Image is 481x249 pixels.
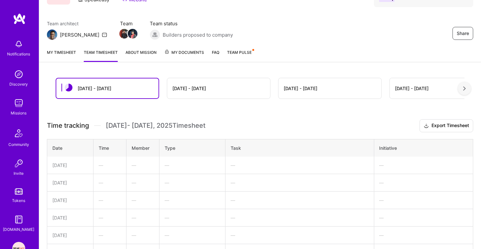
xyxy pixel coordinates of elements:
[99,162,121,169] div: —
[159,139,225,157] th: Type
[47,139,93,157] th: Date
[12,197,26,204] div: Tokens
[128,29,137,39] img: Team Member Avatar
[102,32,107,37] i: icon Mail
[132,197,154,204] div: —
[164,49,204,62] a: My Documents
[93,139,126,157] th: Time
[47,30,57,40] img: Team Architect
[126,49,157,62] a: About Mission
[379,179,468,186] div: —
[99,179,121,186] div: —
[227,50,252,55] span: Team Pulse
[52,179,88,186] div: [DATE]
[99,214,121,221] div: —
[284,85,317,92] div: [DATE] - [DATE]
[165,197,220,204] div: —
[463,86,466,91] img: right
[395,85,429,92] div: [DATE] - [DATE]
[379,214,468,221] div: —
[8,141,29,148] div: Community
[165,162,220,169] div: —
[172,85,206,92] div: [DATE] - [DATE]
[3,226,35,233] div: [DOMAIN_NAME]
[78,85,111,92] div: [DATE] - [DATE]
[12,157,25,170] img: Invite
[7,51,30,57] div: Notifications
[13,13,26,25] img: logo
[231,162,368,169] div: —
[11,110,27,116] div: Missions
[165,179,220,186] div: —
[132,232,154,239] div: —
[379,197,468,204] div: —
[12,68,25,81] img: discovery
[52,162,88,169] div: [DATE]
[10,81,28,88] div: Discovery
[150,20,233,27] span: Team status
[225,139,374,157] th: Task
[227,49,254,62] a: Team Pulse
[47,49,76,62] a: My timesheet
[65,84,72,91] img: status icon
[14,170,24,177] div: Invite
[52,214,88,221] div: [DATE]
[120,28,128,39] a: Team Member Avatar
[424,123,429,129] i: icon Download
[379,162,468,169] div: —
[12,213,25,226] img: guide book
[453,27,473,40] button: Share
[15,188,23,195] img: tokens
[52,197,88,204] div: [DATE]
[106,122,205,130] span: [DATE] - [DATE] , 2025 Timesheet
[99,197,121,204] div: —
[212,49,219,62] a: FAQ
[12,97,25,110] img: teamwork
[457,30,469,37] span: Share
[231,232,368,239] div: —
[231,214,368,221] div: —
[128,28,137,39] a: Team Member Avatar
[374,139,473,157] th: Initiative
[60,31,99,38] div: [PERSON_NAME]
[132,162,154,169] div: —
[11,125,27,141] img: Community
[126,139,159,157] th: Member
[99,232,121,239] div: —
[84,49,118,62] a: Team timesheet
[132,214,154,221] div: —
[47,20,107,27] span: Team architect
[12,38,25,51] img: bell
[119,29,129,39] img: Team Member Avatar
[47,122,89,130] span: Time tracking
[164,49,204,56] span: My Documents
[231,197,368,204] div: —
[52,232,88,239] div: [DATE]
[420,119,473,132] button: Export Timesheet
[132,179,154,186] div: —
[120,20,137,27] span: Team
[163,31,233,38] span: Builders proposed to company
[150,30,160,40] img: Builders proposed to company
[165,232,220,239] div: —
[231,179,368,186] div: —
[379,232,468,239] div: —
[165,214,220,221] div: —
